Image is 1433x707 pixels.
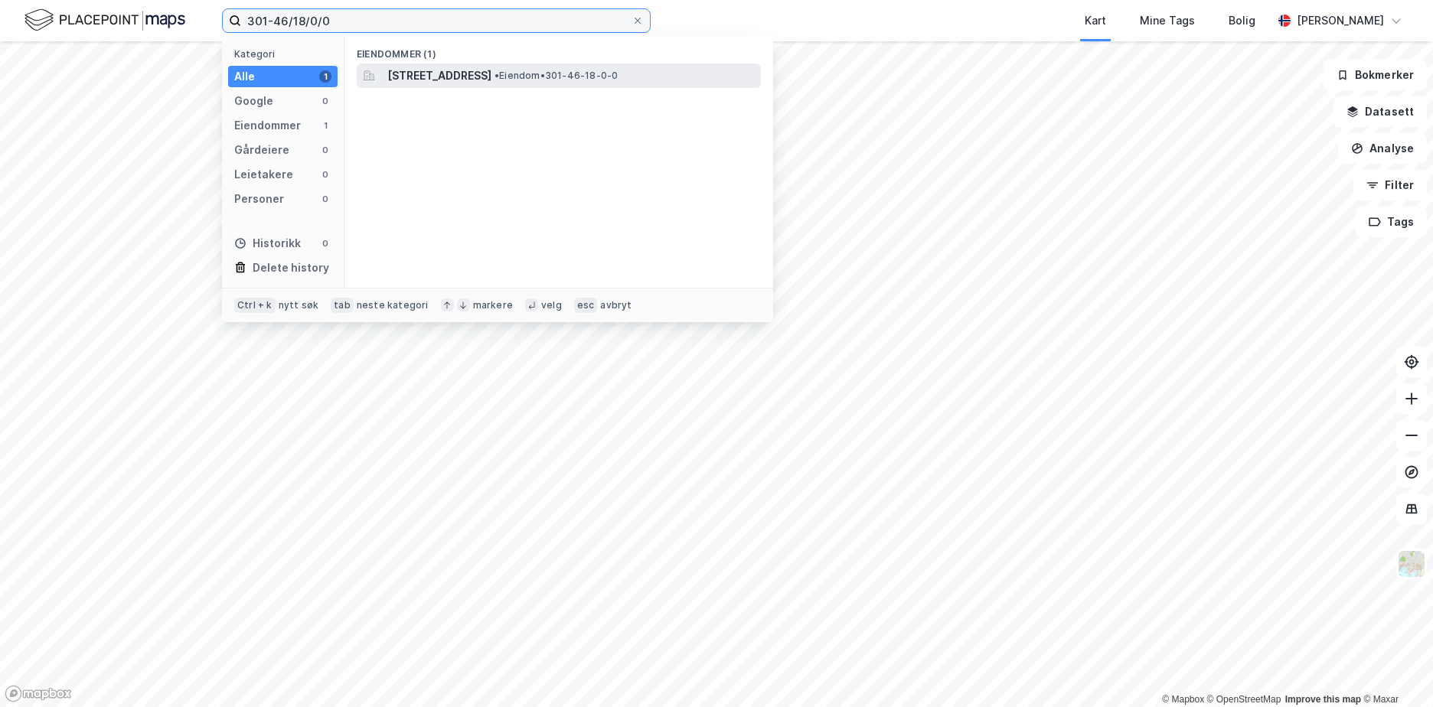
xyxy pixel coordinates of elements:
[541,299,562,311] div: velg
[495,70,499,81] span: •
[1085,11,1106,30] div: Kart
[1397,549,1426,578] img: Z
[1333,96,1427,127] button: Datasett
[234,190,284,208] div: Personer
[234,298,276,313] div: Ctrl + k
[357,299,429,311] div: neste kategori
[234,141,289,159] div: Gårdeiere
[387,67,491,85] span: [STREET_ADDRESS]
[319,144,331,156] div: 0
[234,92,273,110] div: Google
[473,299,513,311] div: markere
[344,36,773,64] div: Eiendommer (1)
[234,165,293,184] div: Leietakere
[1207,694,1281,705] a: OpenStreetMap
[1140,11,1195,30] div: Mine Tags
[495,70,618,82] span: Eiendom • 301-46-18-0-0
[600,299,632,311] div: avbryt
[1353,170,1427,200] button: Filter
[1356,207,1427,237] button: Tags
[319,119,331,132] div: 1
[241,9,632,32] input: Søk på adresse, matrikkel, gårdeiere, leietakere eller personer
[319,168,331,181] div: 0
[1356,634,1433,707] iframe: Chat Widget
[1297,11,1384,30] div: [PERSON_NAME]
[234,234,301,252] div: Historikk
[253,259,329,277] div: Delete history
[331,298,354,313] div: tab
[24,7,185,34] img: logo.f888ab2527a4732fd821a326f86c7f29.svg
[1229,11,1255,30] div: Bolig
[279,299,319,311] div: nytt søk
[319,95,331,107] div: 0
[319,237,331,249] div: 0
[234,116,301,135] div: Eiendommer
[574,298,598,313] div: esc
[234,48,338,60] div: Kategori
[1324,60,1427,90] button: Bokmerker
[1162,694,1204,705] a: Mapbox
[1285,694,1361,705] a: Improve this map
[319,193,331,205] div: 0
[234,67,255,86] div: Alle
[1338,133,1427,164] button: Analyse
[319,70,331,83] div: 1
[5,685,72,702] a: Mapbox homepage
